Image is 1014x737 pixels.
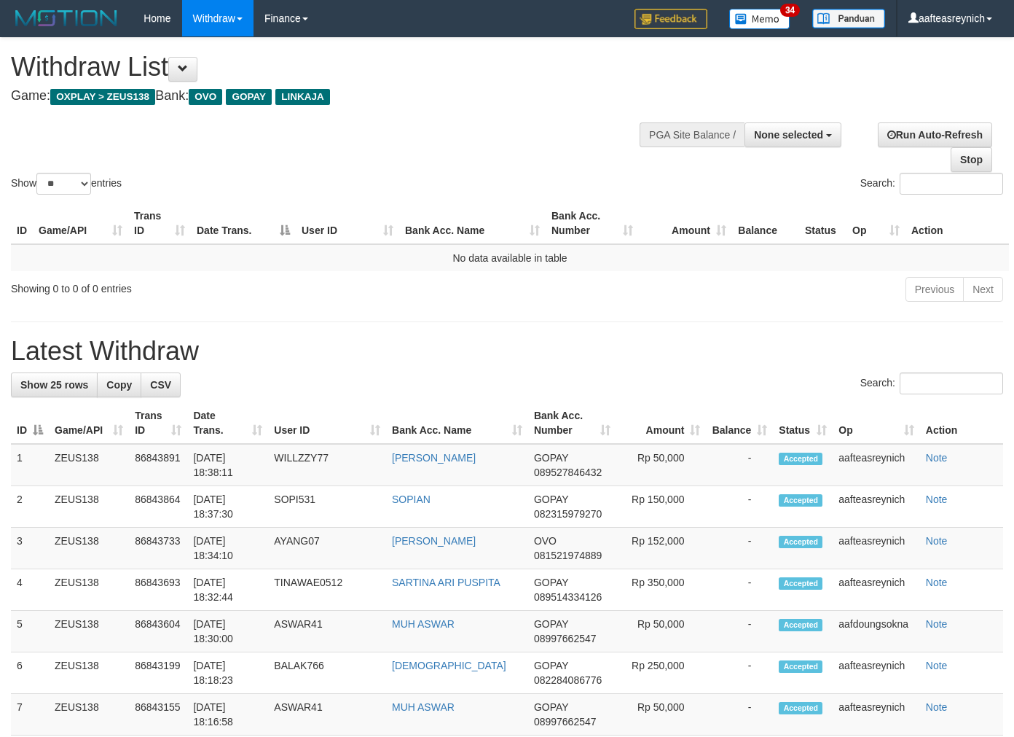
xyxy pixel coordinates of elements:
[812,9,885,28] img: panduan.png
[129,611,187,652] td: 86843604
[534,577,568,588] span: GOPAY
[11,611,49,652] td: 5
[534,452,568,464] span: GOPAY
[11,276,412,296] div: Showing 0 to 0 of 0 entries
[779,702,822,714] span: Accepted
[616,694,706,736] td: Rp 50,000
[706,486,773,528] td: -
[926,452,948,464] a: Note
[268,486,386,528] td: SOPI531
[11,7,122,29] img: MOTION_logo.png
[640,122,744,147] div: PGA Site Balance /
[799,203,846,244] th: Status
[926,494,948,505] a: Note
[11,89,661,104] h4: Game: Bank:
[779,453,822,465] span: Accepted
[49,652,129,694] td: ZEUS138
[49,444,129,486] td: ZEUS138
[926,660,948,671] a: Note
[878,122,992,147] a: Run Auto-Refresh
[49,694,129,736] td: ZEUS138
[951,147,992,172] a: Stop
[50,89,155,105] span: OXPLAY > ZEUS138
[129,652,187,694] td: 86843199
[129,402,187,444] th: Trans ID: activate to sort column ascending
[187,402,268,444] th: Date Trans.: activate to sort column ascending
[392,660,506,671] a: [DEMOGRAPHIC_DATA]
[187,652,268,694] td: [DATE] 18:18:23
[11,173,122,195] label: Show entries
[616,569,706,611] td: Rp 350,000
[860,173,1003,195] label: Search:
[833,528,920,569] td: aafteasreynich
[11,652,49,694] td: 6
[128,203,191,244] th: Trans ID: activate to sort column ascending
[11,402,49,444] th: ID: activate to sort column descending
[706,402,773,444] th: Balance: activate to sort column ascending
[392,577,500,588] a: SARTINA ARI PUSPITA
[833,652,920,694] td: aafteasreynich
[926,701,948,713] a: Note
[97,373,141,397] a: Copy
[49,528,129,569] td: ZEUS138
[780,4,800,17] span: 34
[33,203,128,244] th: Game/API: activate to sort column ascending
[616,652,706,694] td: Rp 250,000
[926,577,948,588] a: Note
[754,129,823,141] span: None selected
[11,569,49,611] td: 4
[20,379,88,391] span: Show 25 rows
[779,494,822,507] span: Accepted
[732,203,799,244] th: Balance
[386,402,528,444] th: Bank Acc. Name: activate to sort column ascending
[11,444,49,486] td: 1
[744,122,841,147] button: None selected
[963,277,1003,302] a: Next
[534,660,568,671] span: GOPAY
[129,694,187,736] td: 86843155
[129,444,187,486] td: 86843891
[926,618,948,630] a: Note
[106,379,132,391] span: Copy
[129,528,187,569] td: 86843733
[706,569,773,611] td: -
[706,444,773,486] td: -
[49,611,129,652] td: ZEUS138
[616,402,706,444] th: Amount: activate to sort column ascending
[11,373,98,397] a: Show 25 rows
[268,402,386,444] th: User ID: activate to sort column ascending
[150,379,171,391] span: CSV
[534,591,602,603] span: Copy 089514334126 to clipboard
[187,611,268,652] td: [DATE] 18:30:00
[926,535,948,547] a: Note
[616,611,706,652] td: Rp 50,000
[268,694,386,736] td: ASWAR41
[616,528,706,569] td: Rp 152,000
[534,535,557,547] span: OVO
[11,486,49,528] td: 2
[11,694,49,736] td: 7
[833,486,920,528] td: aafteasreynich
[392,535,476,547] a: [PERSON_NAME]
[616,486,706,528] td: Rp 150,000
[11,52,661,82] h1: Withdraw List
[534,467,602,478] span: Copy 089527846432 to clipboard
[268,652,386,694] td: BALAK766
[833,444,920,486] td: aafteasreynich
[706,611,773,652] td: -
[905,203,1009,244] th: Action
[833,611,920,652] td: aafdoungsokna
[191,203,296,244] th: Date Trans.: activate to sort column descending
[129,486,187,528] td: 86843864
[634,9,707,29] img: Feedback.jpg
[49,486,129,528] td: ZEUS138
[187,694,268,736] td: [DATE] 18:16:58
[773,402,833,444] th: Status: activate to sort column ascending
[392,701,455,713] a: MUH ASWAR
[268,444,386,486] td: WILLZZY77
[187,444,268,486] td: [DATE] 18:38:11
[534,550,602,561] span: Copy 081521974889 to clipboard
[392,452,476,464] a: [PERSON_NAME]
[616,444,706,486] td: Rp 50,000
[900,373,1003,394] input: Search:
